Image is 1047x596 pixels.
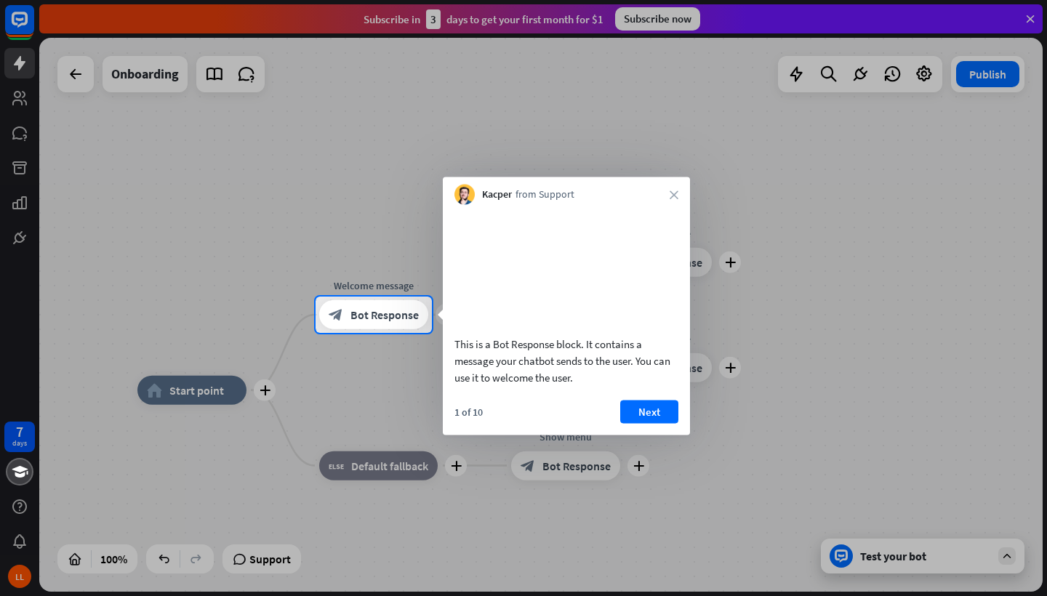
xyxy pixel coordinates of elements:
[12,6,55,49] button: Open LiveChat chat widget
[350,307,419,322] span: Bot Response
[670,190,678,199] i: close
[482,188,512,202] span: Kacper
[516,188,574,202] span: from Support
[329,307,343,322] i: block_bot_response
[620,400,678,423] button: Next
[454,335,678,385] div: This is a Bot Response block. It contains a message your chatbot sends to the user. You can use i...
[454,405,483,418] div: 1 of 10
